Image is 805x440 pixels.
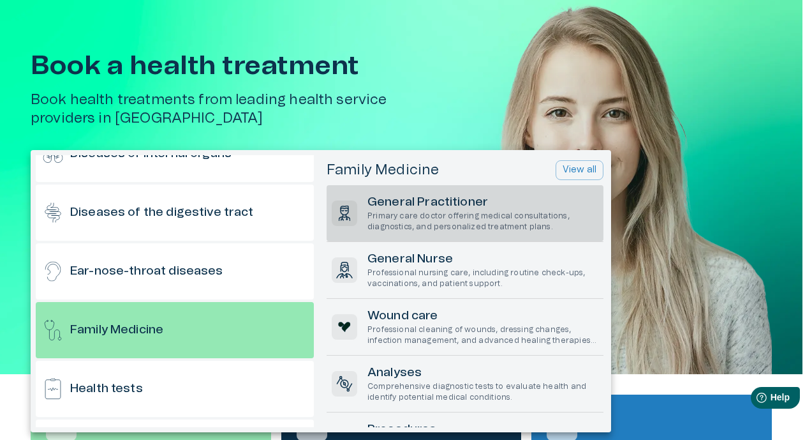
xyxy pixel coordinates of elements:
h6: Diseases of the digestive tract [70,204,254,222]
h5: Family Medicine [327,161,439,179]
h6: Health tests [70,381,143,398]
h6: Analyses [367,365,598,382]
button: View all [556,160,603,180]
p: Professional cleaning of wounds, dressing changes, infection management, and advanced healing the... [367,324,598,346]
h6: Family Medicine [70,322,163,339]
p: Professional nursing care, including routine check-ups, vaccinations, and patient support. [367,268,598,289]
h6: Wound care [367,308,598,325]
iframe: Help widget launcher [705,382,805,418]
h6: Ear-nose-throat diseases [70,263,223,280]
p: View all [563,163,596,177]
h6: General Nurse [367,251,598,268]
h6: General Practitioner [367,194,598,211]
h6: Procedures [367,421,598,439]
p: Comprehensive diagnostic tests to evaluate health and identify potential medical conditions. [367,381,598,403]
p: Primary care doctor offering medical consultations, diagnostics, and personalized treatment plans. [367,211,598,232]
